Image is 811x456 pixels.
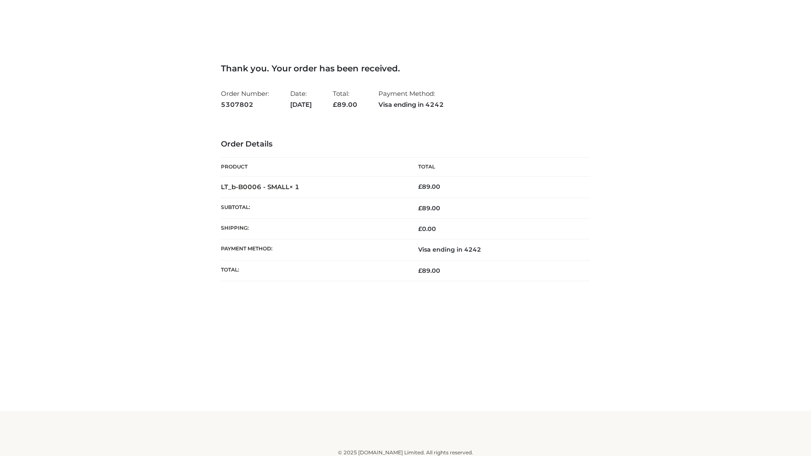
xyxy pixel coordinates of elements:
td: Visa ending in 4242 [405,239,590,260]
span: £ [418,183,422,190]
span: £ [333,100,337,109]
th: Payment method: [221,239,405,260]
li: Order Number: [221,86,269,112]
span: 89.00 [418,204,440,212]
li: Date: [290,86,312,112]
th: Product [221,157,405,176]
strong: [DATE] [290,99,312,110]
li: Total: [333,86,357,112]
strong: 5307802 [221,99,269,110]
span: £ [418,267,422,274]
span: £ [418,204,422,212]
li: Payment Method: [378,86,444,112]
th: Total: [221,260,405,281]
span: 89.00 [418,267,440,274]
h3: Thank you. Your order has been received. [221,63,590,73]
span: £ [418,225,422,233]
th: Total [405,157,590,176]
strong: × 1 [289,183,299,191]
th: Subtotal: [221,198,405,218]
strong: Visa ending in 4242 [378,99,444,110]
span: 89.00 [333,100,357,109]
th: Shipping: [221,219,405,239]
bdi: 0.00 [418,225,436,233]
bdi: 89.00 [418,183,440,190]
h3: Order Details [221,140,590,149]
strong: LT_b-B0006 - SMALL [221,183,299,191]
